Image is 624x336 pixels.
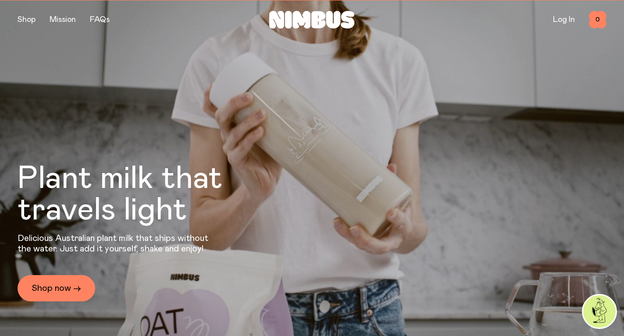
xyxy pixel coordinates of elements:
[583,295,616,328] img: agent
[553,16,575,24] a: Log In
[18,233,214,254] p: Delicious Australian plant milk that ships without the water. Just add it yourself, shake and enjoy!
[589,11,606,28] button: 0
[18,275,95,301] a: Shop now →
[18,163,270,226] h1: Plant milk that travels light
[50,16,76,24] a: Mission
[90,16,110,24] a: FAQs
